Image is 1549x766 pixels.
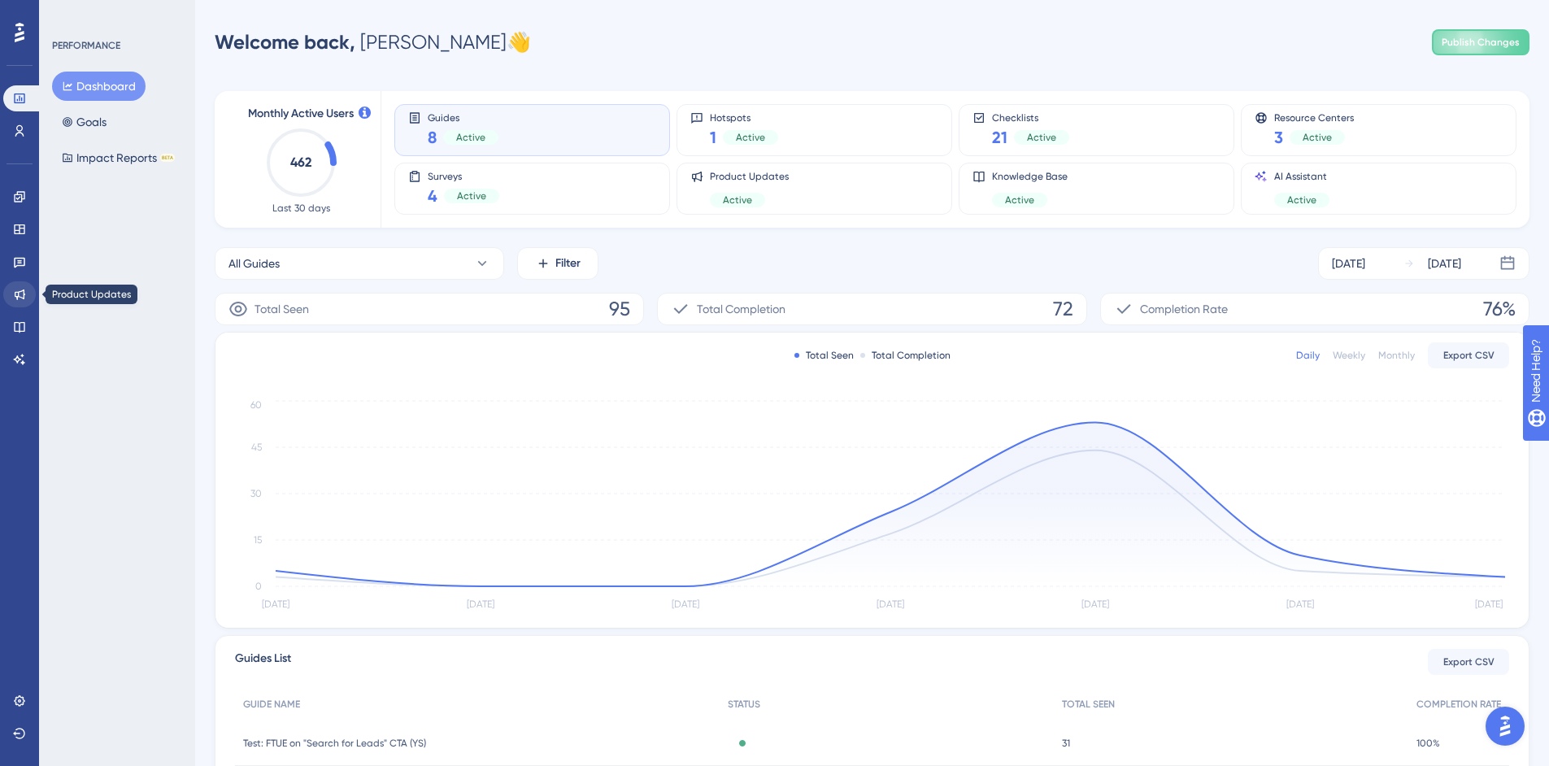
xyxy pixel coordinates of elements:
span: 8 [428,126,437,149]
button: Filter [517,247,598,280]
span: 76% [1483,296,1516,322]
button: Dashboard [52,72,146,101]
span: Active [457,189,486,202]
tspan: [DATE] [1475,598,1503,610]
span: Test: FTUE on "Search for Leads" CTA (YS) [243,737,426,750]
span: Active [723,194,752,207]
tspan: [DATE] [1081,598,1109,610]
span: Checklists [992,111,1069,123]
tspan: [DATE] [672,598,699,610]
span: Need Help? [38,4,102,24]
div: Monthly [1378,349,1415,362]
tspan: 30 [250,488,262,499]
span: 21 [992,126,1007,149]
button: Export CSV [1428,649,1509,675]
span: All Guides [228,254,280,273]
span: Active [1303,131,1332,144]
span: Completion Rate [1140,299,1228,319]
span: 95 [609,296,630,322]
button: All Guides [215,247,504,280]
div: PERFORMANCE [52,39,120,52]
span: Total Completion [697,299,785,319]
tspan: 0 [255,581,262,592]
span: 31 [1062,737,1070,750]
span: 100% [1416,737,1440,750]
span: Total Seen [255,299,309,319]
div: Daily [1296,349,1320,362]
div: Weekly [1333,349,1365,362]
div: Total Completion [860,349,951,362]
iframe: UserGuiding AI Assistant Launcher [1481,702,1529,751]
span: 4 [428,185,437,207]
span: Hotspots [710,111,778,123]
span: Last 30 days [272,202,330,215]
button: Goals [52,107,116,137]
span: GUIDE NAME [243,698,300,711]
span: Export CSV [1443,349,1495,362]
span: TOTAL SEEN [1062,698,1115,711]
div: Total Seen [794,349,854,362]
span: Active [736,131,765,144]
span: Active [1005,194,1034,207]
div: BETA [160,154,175,162]
span: 72 [1053,296,1073,322]
text: 462 [290,155,311,170]
tspan: 60 [250,399,262,411]
span: Surveys [428,170,499,181]
span: Guides List [235,649,291,675]
div: [DATE] [1332,254,1365,273]
span: Welcome back, [215,30,355,54]
div: [PERSON_NAME] 👋 [215,29,531,55]
button: Publish Changes [1432,29,1529,55]
tspan: [DATE] [262,598,289,610]
span: Product Updates [710,170,789,183]
button: Impact ReportsBETA [52,143,185,172]
span: Active [1287,194,1316,207]
span: Active [456,131,485,144]
tspan: [DATE] [877,598,904,610]
span: Resource Centers [1274,111,1354,123]
span: Active [1027,131,1056,144]
span: Export CSV [1443,655,1495,668]
tspan: 45 [251,442,262,453]
span: Monthly Active Users [248,104,354,124]
span: 1 [710,126,716,149]
span: Guides [428,111,498,123]
span: Knowledge Base [992,170,1068,183]
span: Publish Changes [1442,36,1520,49]
span: COMPLETION RATE [1416,698,1501,711]
span: AI Assistant [1274,170,1329,183]
span: 3 [1274,126,1283,149]
tspan: 15 [254,534,262,546]
tspan: [DATE] [1286,598,1314,610]
span: Filter [555,254,581,273]
button: Export CSV [1428,342,1509,368]
div: [DATE] [1428,254,1461,273]
span: STATUS [728,698,760,711]
tspan: [DATE] [467,598,494,610]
